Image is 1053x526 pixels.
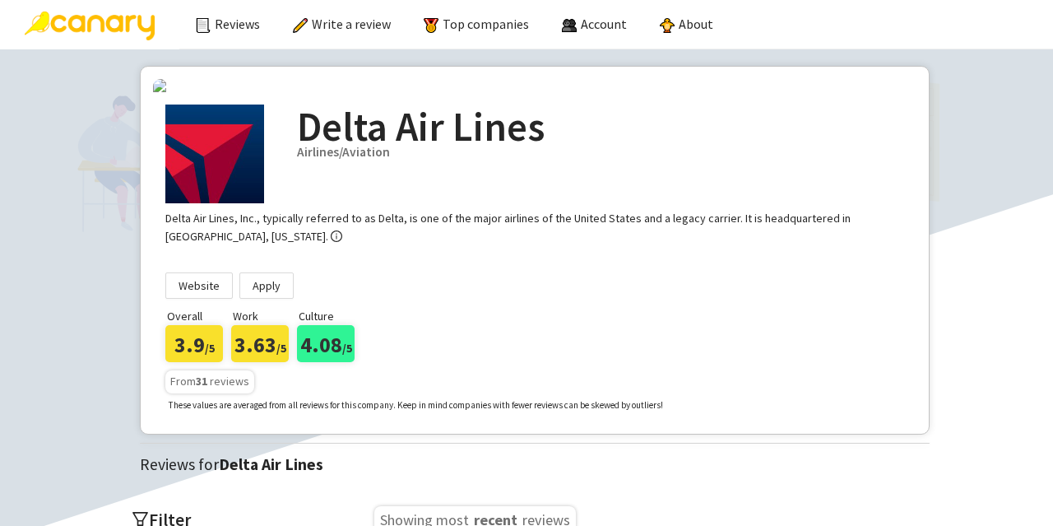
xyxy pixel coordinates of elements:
[424,16,529,32] a: Top companies
[297,142,904,162] div: Airlines/Aviation
[165,211,851,244] div: Delta Air Lines, Inc., typically referred to as Delta, is one of the major airlines of the United...
[660,16,713,32] a: About
[196,16,260,32] a: Reviews
[276,341,286,356] span: /5
[140,452,938,477] div: Reviews for
[165,325,223,362] div: 3.9
[167,307,231,325] p: Overall
[170,374,249,389] span: From reviews
[297,105,904,149] h2: Delta Air Lines
[231,325,289,362] div: 3.63
[169,398,663,413] p: These values are averaged from all reviews for this company. Keep in mind companies with fewer re...
[25,12,155,40] img: Canary Logo
[196,374,207,389] b: 31
[179,273,220,298] span: Website
[293,16,391,32] a: Write a review
[165,272,233,299] a: Website
[239,272,294,299] a: Apply
[297,325,355,362] div: 4.08
[153,79,916,92] img: company-banners%2F1594066138126.jfif
[233,307,297,325] p: Work
[165,105,264,203] img: Company Logo
[253,273,281,298] span: Apply
[205,341,215,356] span: /5
[331,230,342,242] span: info-circle
[581,16,627,32] span: Account
[219,454,323,474] strong: Delta Air Lines
[299,307,363,325] p: Culture
[342,341,352,356] span: /5
[562,18,577,33] img: people.png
